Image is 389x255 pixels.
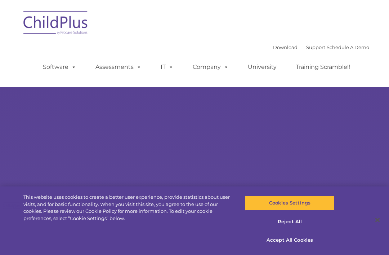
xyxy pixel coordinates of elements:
div: This website uses cookies to create a better user experience, provide statistics about user visit... [23,194,233,222]
a: Company [185,60,236,74]
button: Reject All [245,214,334,229]
a: Support [306,44,325,50]
button: Accept All Cookies [245,233,334,248]
a: Schedule A Demo [327,44,369,50]
a: IT [153,60,181,74]
a: Download [273,44,298,50]
a: University [241,60,284,74]
button: Close [370,212,385,228]
font: | [273,44,369,50]
a: Software [36,60,84,74]
a: Assessments [88,60,149,74]
button: Cookies Settings [245,195,334,211]
img: ChildPlus by Procare Solutions [20,6,92,42]
a: Training Scramble!! [289,60,357,74]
